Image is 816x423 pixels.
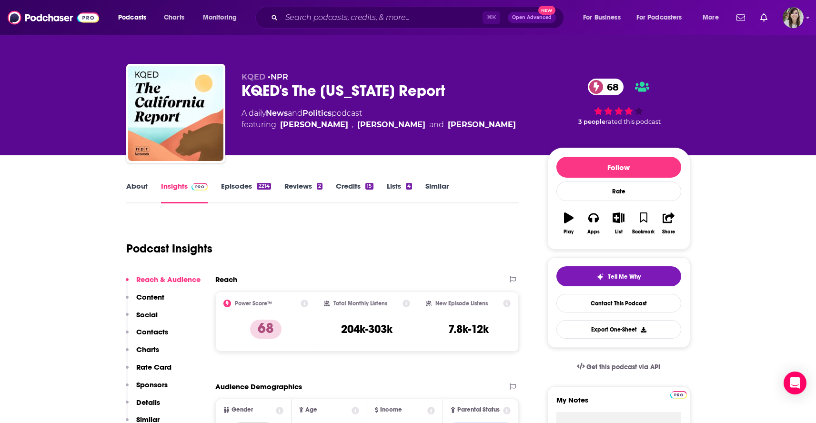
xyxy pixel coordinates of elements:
[406,183,412,190] div: 4
[578,118,605,125] span: 3 people
[280,119,348,131] div: [PERSON_NAME]
[556,395,681,412] label: My Notes
[733,10,749,26] a: Show notifications dropdown
[581,206,606,241] button: Apps
[696,10,731,25] button: open menu
[268,72,288,81] span: •
[333,300,387,307] h2: Total Monthly Listens
[235,300,272,307] h2: Power Score™
[556,206,581,241] button: Play
[264,7,573,29] div: Search podcasts, credits, & more...
[126,310,158,328] button: Social
[512,15,552,20] span: Open Advanced
[783,7,804,28] img: User Profile
[266,109,288,118] a: News
[126,398,160,415] button: Details
[136,398,160,407] p: Details
[605,118,661,125] span: rated this podcast
[483,11,500,24] span: ⌘ K
[136,292,164,302] p: Content
[250,320,282,339] p: 68
[136,310,158,319] p: Social
[586,363,660,371] span: Get this podcast via API
[126,275,201,292] button: Reach & Audience
[608,273,641,281] span: Tell Me Why
[429,119,444,131] span: and
[242,119,516,131] span: featuring
[284,181,322,203] a: Reviews2
[784,372,806,394] div: Open Intercom Messenger
[597,79,624,95] span: 68
[587,229,600,235] div: Apps
[508,12,556,23] button: Open AdvancedNew
[126,345,159,363] button: Charts
[425,181,449,203] a: Similar
[126,363,171,380] button: Rate Card
[126,292,164,310] button: Content
[631,206,656,241] button: Bookmark
[670,390,687,399] a: Pro website
[756,10,771,26] a: Show notifications dropdown
[257,183,271,190] div: 2214
[288,109,302,118] span: and
[111,10,159,25] button: open menu
[387,181,412,203] a: Lists4
[203,11,237,24] span: Monitoring
[336,181,373,203] a: Credits15
[136,345,159,354] p: Charts
[352,119,353,131] span: ,
[556,157,681,178] button: Follow
[126,327,168,345] button: Contacts
[583,11,621,24] span: For Business
[538,6,555,15] span: New
[457,407,500,413] span: Parental Status
[357,119,425,131] div: [PERSON_NAME]
[656,206,681,241] button: Share
[783,7,804,28] span: Logged in as devinandrade
[365,183,373,190] div: 15
[662,229,675,235] div: Share
[242,72,265,81] span: KQED
[636,11,682,24] span: For Podcasters
[232,407,253,413] span: Gender
[670,391,687,399] img: Podchaser Pro
[564,229,574,235] div: Play
[547,72,690,131] div: 68 3 peoplerated this podcast
[271,72,288,81] a: NPR
[136,363,171,372] p: Rate Card
[448,119,516,131] a: Sasha Khokha
[556,181,681,201] div: Rate
[126,380,168,398] button: Sponsors
[136,380,168,389] p: Sponsors
[215,382,302,391] h2: Audience Demographics
[118,11,146,24] span: Podcasts
[588,79,624,95] a: 68
[164,11,184,24] span: Charts
[380,407,402,413] span: Income
[126,242,212,256] h1: Podcast Insights
[191,183,208,191] img: Podchaser Pro
[435,300,488,307] h2: New Episode Listens
[128,66,223,161] img: KQED's The California Report
[632,229,655,235] div: Bookmark
[448,322,489,336] h3: 7.8k-12k
[606,206,631,241] button: List
[569,355,668,379] a: Get this podcast via API
[576,10,633,25] button: open menu
[161,181,208,203] a: InsightsPodchaser Pro
[703,11,719,24] span: More
[302,109,332,118] a: Politics
[242,108,516,131] div: A daily podcast
[136,327,168,336] p: Contacts
[126,181,148,203] a: About
[317,183,322,190] div: 2
[136,275,201,284] p: Reach & Audience
[630,10,696,25] button: open menu
[556,320,681,339] button: Export One-Sheet
[8,9,99,27] img: Podchaser - Follow, Share and Rate Podcasts
[556,266,681,286] button: tell me why sparkleTell Me Why
[341,322,393,336] h3: 204k-303k
[305,407,317,413] span: Age
[596,273,604,281] img: tell me why sparkle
